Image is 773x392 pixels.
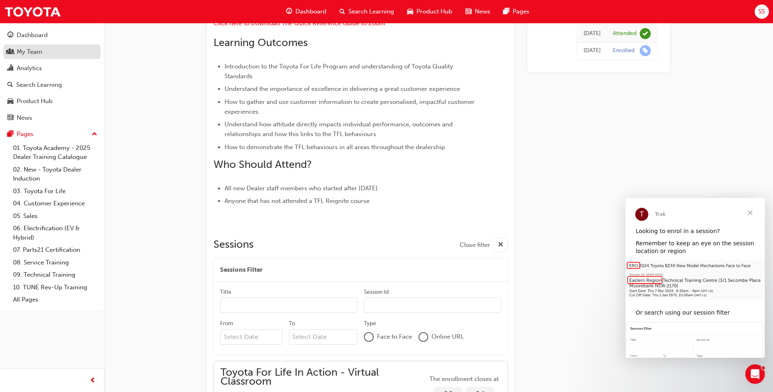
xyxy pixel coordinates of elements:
a: News [3,110,101,126]
span: search-icon [339,7,345,17]
span: How to demonstrate the TFL behaviours in all areas throughout the dealership [225,143,445,151]
span: SS [758,7,765,16]
a: Product Hub [3,94,101,109]
div: Search Learning [16,80,62,90]
span: pages-icon [7,131,13,138]
a: news-iconNews [459,3,497,20]
span: Who Should Attend? [214,158,312,171]
span: guage-icon [286,7,292,17]
a: guage-iconDashboard [280,3,333,20]
div: Product Hub [17,97,53,106]
div: My Team [17,47,42,57]
div: News [17,113,32,123]
span: pages-icon [503,7,509,17]
input: From [220,329,282,345]
input: To [289,329,358,345]
span: Product Hub [416,7,452,16]
span: Pages [513,7,529,16]
button: Pages [3,127,101,142]
div: Wed Oct 26 2022 00:00:00 GMT+1000 (Australian Eastern Standard Time) [584,46,601,55]
span: Face to Face [377,332,412,341]
div: To [289,319,295,328]
a: 08. Service Training [10,256,101,269]
span: Dashboard [295,7,326,16]
span: learningRecordVerb_ENROLL-icon [640,45,651,56]
div: Enrolled [613,47,634,55]
div: Title [220,288,231,296]
div: Type [364,319,376,328]
a: search-iconSearch Learning [333,3,401,20]
span: guage-icon [7,32,13,39]
span: up-icon [92,129,97,140]
span: news-icon [465,7,471,17]
span: The enrollment closes at [427,374,501,384]
span: Understand the importance of excellence in delivering a great customer experience [225,85,460,92]
div: Pages [17,130,33,139]
a: 03. Toyota For Life [10,185,101,198]
span: News [475,7,490,16]
a: 04. Customer Experience [10,197,101,210]
button: Close filter [460,238,508,252]
a: Analytics [3,61,101,76]
a: 09. Technical Training [10,269,101,281]
div: Session Id [364,288,389,296]
span: Learning Outcomes [214,36,308,49]
a: All Pages [10,293,101,306]
span: people-icon [7,48,13,56]
div: Dashboard [17,31,48,40]
span: Introduction to the Toyota For Life Program and understanding of Toyota Quality Standards [225,63,455,80]
span: search-icon [7,81,13,89]
img: Trak [4,2,61,21]
a: 02. New - Toyota Dealer Induction [10,163,101,185]
a: 05. Sales [10,210,101,222]
a: 10. TUNE Rev-Up Training [10,281,101,294]
span: Anyone that has not attended a TFL Reignite course [225,197,370,205]
div: Attended [613,30,636,37]
span: learningRecordVerb_ATTEND-icon [640,28,651,39]
a: 01. Toyota Academy - 2025 Dealer Training Catalogue [10,142,101,163]
a: 07. Parts21 Certification [10,244,101,256]
span: Search Learning [348,7,394,16]
a: pages-iconPages [497,3,536,20]
span: prev-icon [90,376,96,386]
span: car-icon [7,98,13,105]
div: Analytics [17,64,42,73]
input: Session Id [364,297,501,313]
span: All new Dealer staff members who started after [DATE] [225,185,378,192]
iframe: Intercom live chat [745,364,765,384]
span: news-icon [7,115,13,122]
div: From [220,319,233,328]
a: car-iconProduct Hub [401,3,459,20]
h2: Sessions [214,238,253,252]
a: Dashboard [3,28,101,43]
a: Click here to Download The Quick Reference Guide to Zoom [214,20,385,27]
a: Search Learning [3,77,101,92]
span: chart-icon [7,65,13,72]
span: cross-icon [498,240,504,250]
span: Online URL [432,332,464,341]
span: Sessions Filter [220,265,262,275]
span: car-icon [407,7,413,17]
span: How to gather and use customer information to create personalised, impactful customer experiences. [225,98,476,115]
span: Understand how attitude directly impacts individual performance, outcomes and relationships and h... [225,121,454,138]
span: Close filter [460,240,490,250]
div: Wed Nov 09 2022 00:00:00 GMT+1000 (Australian Eastern Standard Time) [584,29,601,38]
a: 06. Electrification (EV & Hybrid) [10,222,101,244]
input: Title [220,297,357,313]
span: Toyota For Life In Action - Virtual Classroom [220,368,427,386]
iframe: Intercom live chat message [625,198,765,358]
a: My Team [3,44,101,59]
button: DashboardMy TeamAnalyticsSearch LearningProduct HubNews [3,26,101,127]
button: SS [755,4,769,19]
